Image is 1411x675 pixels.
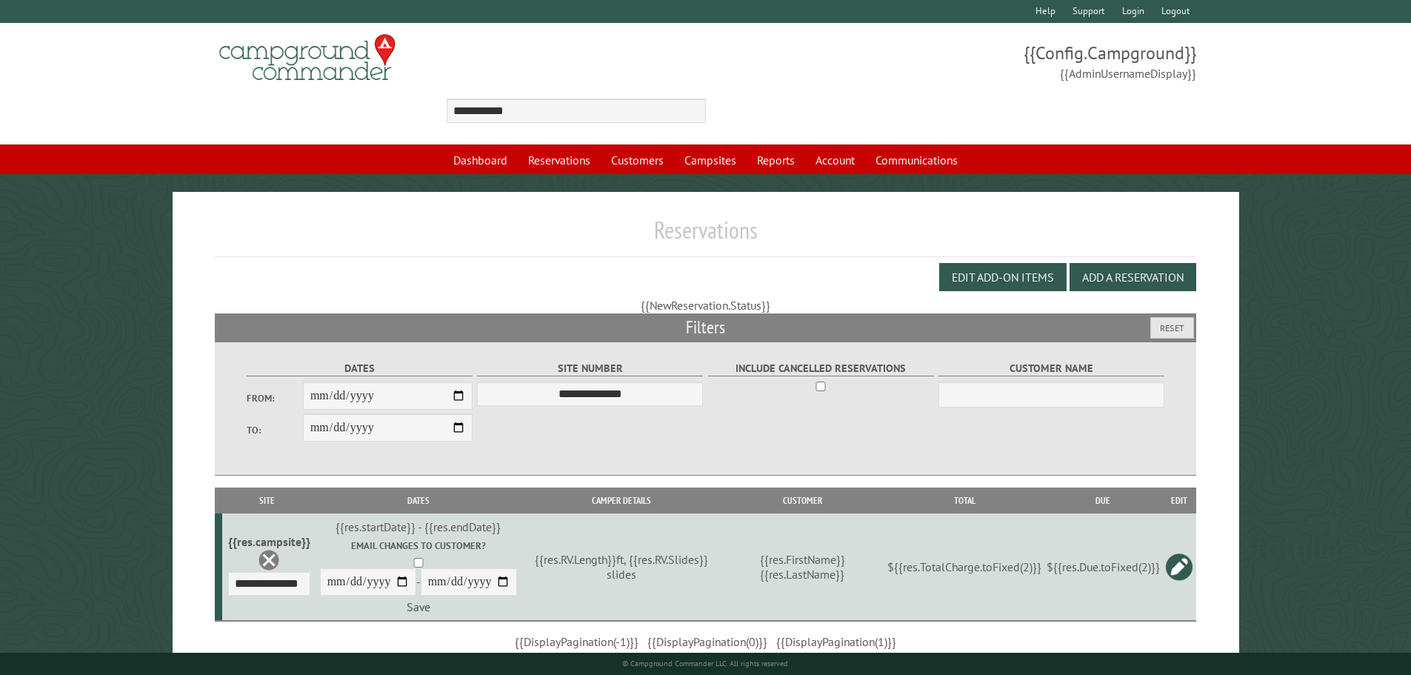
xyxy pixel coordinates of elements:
span: {{Config.Campground}} {{AdminUsernameDisplay}} [706,41,1197,82]
label: Include Cancelled Reservations [708,360,934,377]
td: ${{res.Due.toFixed(2)}} [1044,513,1162,621]
button: Add a Reservation [1070,263,1196,291]
h2: Filters [215,313,1197,342]
th: Customer [719,488,885,513]
a: Communications [867,146,967,174]
a: Reports [748,146,804,174]
div: {{NewReservation.Status}} [215,297,1197,313]
td: {{res.RV.Length}}ft, {{res.RV.Slides}} slides [524,513,720,621]
td: {{res.FirstName}} {{res.LastName}} [719,513,885,621]
img: Campground Commander [215,29,400,87]
label: To: [247,423,303,437]
span: {{DisplayPagination(0)}} [647,634,767,649]
h1: Reservations [215,216,1197,256]
span: {{DisplayPagination(-1)}} [515,634,638,649]
span: {{DisplayPagination(1)}} [776,634,896,649]
a: Customers [602,146,673,174]
th: Camper Details [524,488,720,513]
label: Site Number [477,360,703,377]
label: Customer Name [938,360,1164,377]
a: Account [807,146,864,174]
label: Email changes to customer? [315,539,521,553]
div: {{res.startDate}} - {{res.endDate}} [315,519,521,534]
button: Reset [1150,317,1194,339]
button: Edit Add-on Items [939,263,1067,291]
td: ${{res.TotalCharge.toFixed(2)}} [885,513,1044,621]
th: Edit [1162,488,1196,513]
label: Dates [247,360,473,377]
div: {{res.campsite}} [228,534,310,549]
a: Delete this reservation [258,549,280,571]
a: Dashboard [444,146,516,174]
th: Due [1044,488,1162,513]
a: Reservations [519,146,599,174]
small: © Campground Commander LLC. All rights reserved. [622,659,790,668]
a: Campsites [676,146,745,174]
a: Save [407,599,430,614]
th: Dates [313,488,524,513]
label: From: [247,391,303,405]
div: - [315,539,521,614]
th: Site [222,488,313,513]
th: Total [885,488,1044,513]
